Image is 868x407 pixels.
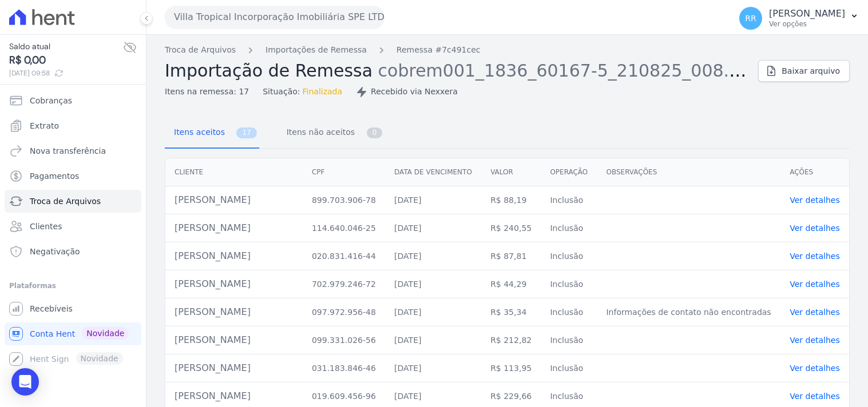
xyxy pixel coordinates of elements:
span: Finalizada [303,86,343,98]
td: 020.831.416-44 [303,242,385,270]
div: Open Intercom Messenger [11,368,39,396]
span: Itens aceitos [167,121,227,143]
span: RR [745,14,756,22]
td: [PERSON_NAME] [165,186,303,214]
td: Inclusão [541,326,597,354]
td: R$ 87,81 [481,242,541,270]
span: [DATE] 09:58 [9,68,123,78]
td: R$ 35,34 [481,298,541,326]
button: Villa Tropical Incorporação Imobiliária SPE LTDA [165,6,385,29]
a: Itens aceitos 17 [165,118,259,149]
td: [DATE] [385,326,481,354]
span: Conta Hent [30,328,75,340]
td: [PERSON_NAME] [165,214,303,242]
td: 114.640.046-25 [303,214,385,242]
a: Ver detalhes [790,280,840,289]
div: Recebido via Nexxera [356,86,458,98]
span: Novidade [82,327,129,340]
a: Ver detalhes [790,195,840,205]
span: Troca de Arquivos [30,195,101,207]
span: cobrem001_1836_60167-5_210825_008.txt [378,59,753,81]
th: Observações [597,158,780,186]
td: [PERSON_NAME] [165,298,303,326]
span: Itens na remessa: 17 [165,86,249,98]
td: 899.703.906-78 [303,186,385,214]
span: Negativação [30,246,80,257]
nav: Breadcrumb [165,44,749,56]
span: Pagamentos [30,170,79,182]
a: Recebíveis [5,297,141,320]
td: [DATE] [385,242,481,270]
span: Recebíveis [30,303,73,314]
td: R$ 88,19 [481,186,541,214]
td: Inclusão [541,242,597,270]
td: R$ 113,95 [481,354,541,382]
a: Nova transferência [5,139,141,162]
a: Cobranças [5,89,141,112]
td: Inclusão [541,186,597,214]
a: Ver detalhes [790,252,840,261]
nav: Sidebar [9,89,137,370]
td: Inclusão [541,298,597,326]
td: [PERSON_NAME] [165,354,303,382]
td: Inclusão [541,354,597,382]
a: Importações de Remessa [265,44,367,56]
td: Informações de contato não encontradas [597,298,780,326]
td: R$ 240,55 [481,214,541,242]
p: Ver opções [769,19,845,29]
td: 099.331.026-56 [303,326,385,354]
p: [PERSON_NAME] [769,8,845,19]
a: Ver detalhes [790,392,840,401]
a: Itens não aceitos 0 [278,118,385,149]
td: 097.972.956-48 [303,298,385,326]
a: Ver detalhes [790,364,840,373]
div: Plataformas [9,279,137,293]
td: [DATE] [385,214,481,242]
td: [DATE] [385,186,481,214]
span: Baixar arquivo [782,65,840,77]
th: Data de vencimento [385,158,481,186]
th: Operação [541,158,597,186]
a: Troca de Arquivos [5,190,141,213]
td: 031.183.846-46 [303,354,385,382]
td: 702.979.246-72 [303,270,385,298]
a: Baixar arquivo [758,60,850,82]
td: [PERSON_NAME] [165,242,303,270]
a: Troca de Arquivos [165,44,236,56]
td: Inclusão [541,214,597,242]
th: Valor [481,158,541,186]
td: R$ 44,29 [481,270,541,298]
th: Ações [780,158,849,186]
span: 17 [236,127,256,138]
a: Ver detalhes [790,308,840,317]
td: [DATE] [385,298,481,326]
a: Pagamentos [5,165,141,187]
a: Extrato [5,114,141,137]
th: Cliente [165,158,303,186]
span: Saldo atual [9,41,123,53]
span: R$ 0,00 [9,53,123,68]
span: Nova transferência [30,145,106,157]
span: Clientes [30,221,62,232]
a: Remessa #7c491cec [397,44,481,56]
a: Ver detalhes [790,224,840,233]
td: Inclusão [541,270,597,298]
td: [PERSON_NAME] [165,326,303,354]
td: [PERSON_NAME] [165,270,303,298]
span: Importação de Remessa [165,61,372,81]
th: CPF [303,158,385,186]
td: [DATE] [385,354,481,382]
span: 0 [367,127,383,138]
span: Itens não aceitos [280,121,357,143]
td: R$ 212,82 [481,326,541,354]
button: RR [PERSON_NAME] Ver opções [730,2,868,34]
a: Conta Hent Novidade [5,322,141,345]
a: Clientes [5,215,141,238]
span: Cobranças [30,95,72,106]
span: Extrato [30,120,59,131]
span: Situação: [263,86,300,98]
a: Negativação [5,240,141,263]
a: Ver detalhes [790,336,840,345]
td: [DATE] [385,270,481,298]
